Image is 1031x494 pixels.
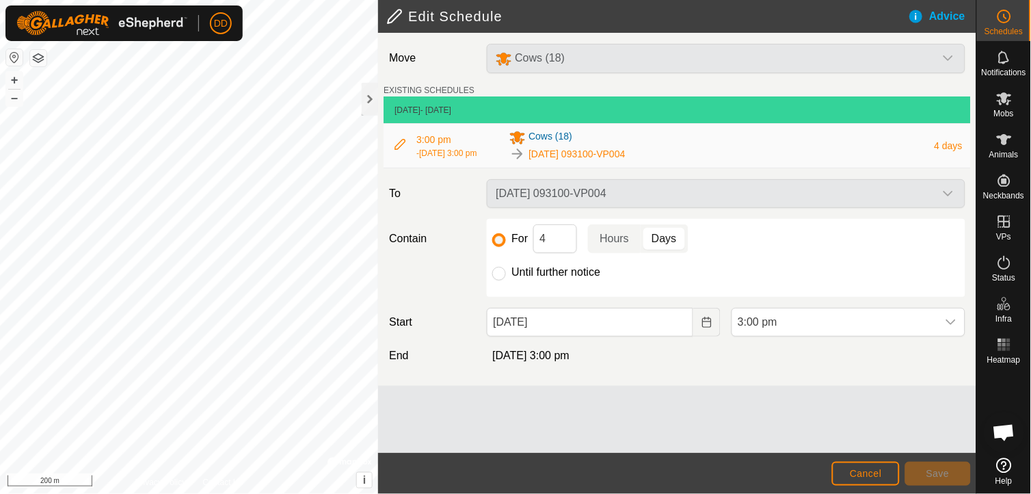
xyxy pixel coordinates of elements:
button: i [357,473,372,488]
span: Status [992,274,1015,282]
span: DD [214,16,228,31]
a: Contact Us [202,476,243,489]
span: Schedules [985,27,1023,36]
span: Infra [995,315,1012,323]
div: dropdown trigger [937,309,965,336]
label: For [511,233,528,244]
button: Save [905,462,971,486]
span: 3:00 pm [416,134,451,145]
span: Hours [600,231,629,247]
a: Privacy Policy [135,476,187,489]
button: Reset Map [6,49,23,66]
span: i [363,474,366,486]
span: - [DATE] [420,105,451,115]
label: End [384,348,481,364]
span: Mobs [994,109,1014,118]
a: Help [977,452,1031,491]
span: Cows (18) [528,129,572,146]
img: To [509,146,526,162]
span: Animals [989,151,1019,159]
span: 4 days [935,140,963,151]
span: [DATE] [394,105,420,115]
label: Contain [384,231,481,247]
span: Help [995,477,1013,485]
button: + [6,72,23,88]
span: [DATE] 093100-VP004 [528,147,625,161]
span: VPs [996,233,1011,241]
div: Advice [908,8,976,25]
label: Until further notice [511,267,600,278]
span: [DATE] 3:00 pm [492,350,570,361]
span: Notifications [982,68,1026,77]
button: – [6,90,23,106]
span: Cancel [850,468,882,479]
label: Move [384,44,481,73]
span: [DATE] 3:00 pm [419,148,477,158]
span: 3:00 pm [732,309,937,336]
span: Neckbands [983,192,1024,200]
button: Cancel [832,462,900,486]
span: Save [926,468,950,479]
label: EXISTING SCHEDULES [384,84,474,96]
div: Open chat [984,412,1025,453]
span: Days [652,231,676,247]
img: Gallagher Logo [16,11,187,36]
button: Map Layers [30,50,46,66]
div: - [416,147,477,159]
span: Heatmap [987,356,1021,364]
label: To [384,179,481,208]
h2: Edit Schedule [386,8,907,25]
button: Choose Date [693,308,721,337]
label: Start [384,314,481,330]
